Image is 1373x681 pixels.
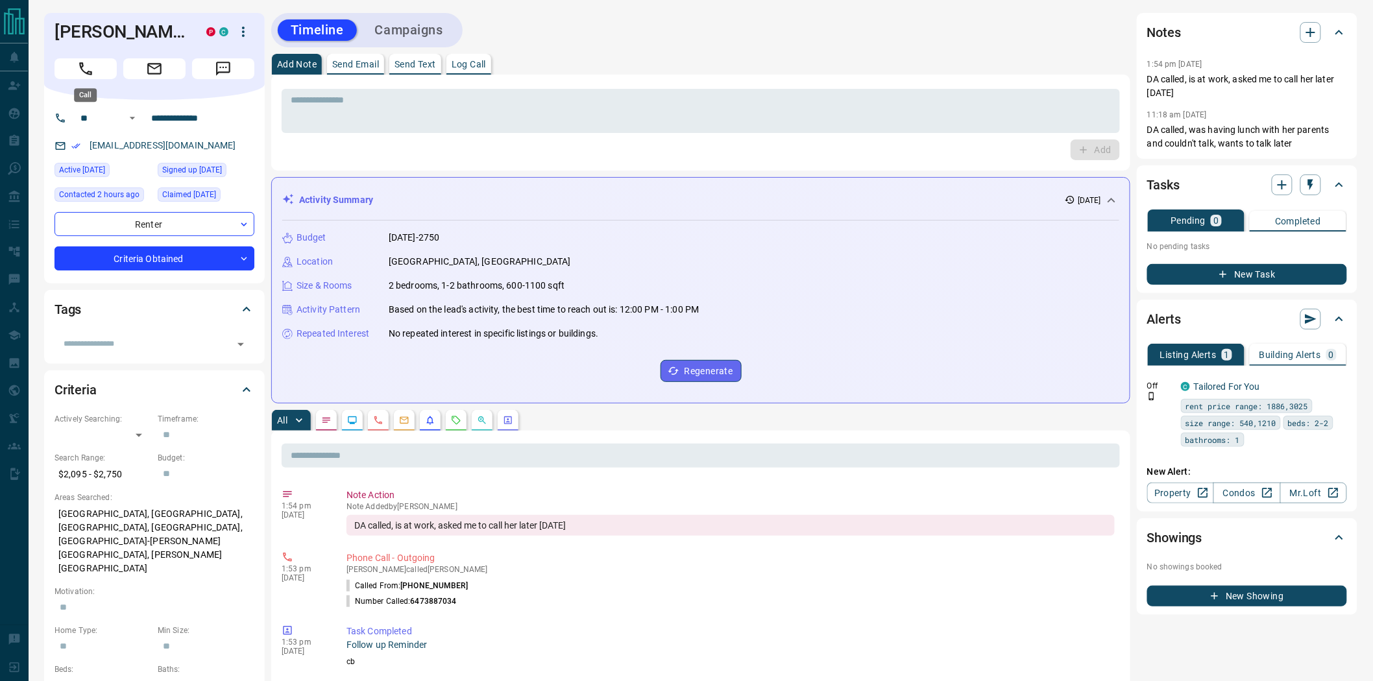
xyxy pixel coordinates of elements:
button: Open [232,335,250,353]
h2: Tasks [1147,174,1180,195]
p: Activity Summary [299,193,373,207]
p: Min Size: [158,625,254,636]
button: Campaigns [362,19,456,41]
p: DA called, is at work, asked me to call her later [DATE] [1147,73,1347,100]
p: Building Alerts [1259,350,1321,359]
p: No repeated interest in specific listings or buildings. [389,327,598,340]
p: 1 [1224,350,1230,359]
div: Renter [55,212,254,236]
p: Based on the lead's activity, the best time to reach out is: 12:00 PM - 1:00 PM [389,303,699,317]
h2: Alerts [1147,309,1181,329]
p: Search Range: [55,452,151,464]
p: Home Type: [55,625,151,636]
div: Tags [55,294,254,325]
p: [GEOGRAPHIC_DATA], [GEOGRAPHIC_DATA], [GEOGRAPHIC_DATA], [GEOGRAPHIC_DATA], [GEOGRAPHIC_DATA]-[PE... [55,503,254,579]
svg: Lead Browsing Activity [347,415,358,425]
p: [DATE]-2750 [389,231,439,245]
svg: Email Verified [71,141,80,150]
p: New Alert: [1147,465,1347,479]
p: [DATE] [282,510,327,520]
p: Budget: [158,452,254,464]
p: Send Text [395,60,436,69]
button: New Showing [1147,586,1347,606]
svg: Listing Alerts [425,415,435,425]
div: Wed Apr 08 2020 [158,163,254,181]
p: 1:53 pm [282,564,327,573]
button: New Task [1147,264,1347,285]
div: Alerts [1147,304,1347,335]
p: Motivation: [55,586,254,597]
svg: Opportunities [477,415,487,425]
p: Number Called: [346,595,457,607]
p: 1:53 pm [282,638,327,647]
p: No showings booked [1147,561,1347,573]
div: Showings [1147,522,1347,553]
p: Areas Searched: [55,492,254,503]
p: [GEOGRAPHIC_DATA], [GEOGRAPHIC_DATA] [389,255,571,269]
p: $2,095 - $2,750 [55,464,151,485]
p: Budget [297,231,326,245]
svg: Calls [373,415,383,425]
p: Send Email [332,60,379,69]
div: property.ca [206,27,215,36]
h2: Showings [1147,527,1202,548]
h1: [PERSON_NAME] [55,21,187,42]
button: Regenerate [661,360,742,382]
div: Call [74,88,97,102]
p: Completed [1275,217,1321,226]
p: Activity Pattern [297,303,360,317]
svg: Emails [399,415,409,425]
div: Criteria Obtained [55,246,254,270]
p: DA called, was having lunch with her parents and couldn't talk, wants to talk later [1147,123,1347,150]
p: [DATE] [1078,195,1101,206]
a: Mr.Loft [1280,483,1347,503]
span: bathrooms: 1 [1185,433,1240,446]
a: Tailored For You [1194,381,1260,392]
p: [PERSON_NAME] called [PERSON_NAME] [346,565,1115,574]
span: Signed up [DATE] [162,163,222,176]
span: beds: 2-2 [1288,416,1329,429]
p: Baths: [158,663,254,675]
p: Called From: [346,580,468,591]
span: Claimed [DATE] [162,188,216,201]
span: Call [55,58,117,79]
p: Off [1147,380,1173,392]
p: Actively Searching: [55,413,151,425]
p: No pending tasks [1147,237,1347,256]
div: condos.ca [219,27,228,36]
svg: Requests [451,415,461,425]
p: All [277,416,287,425]
p: [DATE] [282,573,327,582]
p: 11:18 am [DATE] [1147,110,1207,119]
p: Phone Call - Outgoing [346,551,1115,565]
p: Size & Rooms [297,279,352,293]
p: Note Action [346,488,1115,502]
p: Log Call [452,60,486,69]
div: Activity Summary[DATE] [282,188,1119,212]
p: 1:54 pm [DATE] [1147,60,1202,69]
p: Task Completed [346,625,1115,638]
a: Property [1147,483,1214,503]
p: 0 [1213,216,1219,225]
div: Thu Aug 14 2025 [55,163,151,181]
span: [PHONE_NUMBER] [400,581,468,590]
span: 6473887034 [411,597,457,606]
div: Tasks [1147,169,1347,200]
p: Add Note [277,60,317,69]
p: Beds: [55,663,151,675]
h2: Tags [55,299,81,320]
svg: Notes [321,415,332,425]
span: Contacted 2 hours ago [59,188,140,201]
p: 0 [1329,350,1334,359]
p: Repeated Interest [297,327,369,340]
a: [EMAIL_ADDRESS][DOMAIN_NAME] [90,140,236,150]
p: cb [346,656,1115,667]
div: condos.ca [1181,382,1190,391]
svg: Agent Actions [503,415,513,425]
p: [DATE] [282,647,327,656]
h2: Notes [1147,22,1181,43]
span: Message [192,58,254,79]
p: Pending [1171,216,1206,225]
div: Criteria [55,374,254,405]
p: Timeframe: [158,413,254,425]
